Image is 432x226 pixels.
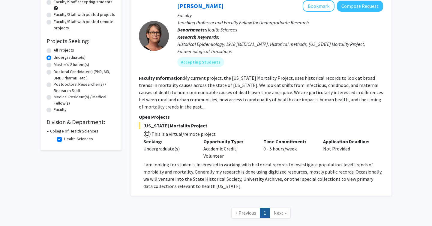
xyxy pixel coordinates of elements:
[199,138,259,159] div: Academic Credit, Volunteer
[259,138,319,159] div: 0 - 5 hours/week
[263,138,314,145] p: Time Commitment:
[270,208,290,218] a: Next Page
[54,19,115,31] label: Faculty/Staff with posted remote projects
[46,118,115,126] h2: Division & Department:
[46,37,115,45] h2: Projects Seeking:
[177,40,383,55] div: Historical Epidemiology, 1918 [MEDICAL_DATA], Historical methods, [US_STATE] Mortality Project, E...
[177,12,383,19] p: Faculty
[54,54,85,61] label: Undergraduate(s)
[54,69,115,81] label: Doctoral Candidate(s) (PhD, MD, DMD, PharmD, etc.)
[54,94,115,106] label: Medical Resident(s) / Medical Fellow(s)
[54,11,115,18] label: Faculty/Staff with posted projects
[139,75,383,110] fg-read-more: My current project, the [US_STATE] Mortality Project, uses historical records to look at broad tr...
[319,138,379,159] div: Not Provided
[177,57,224,67] mat-chip: Accepting Students
[139,113,383,120] p: Open Projects
[177,19,383,26] p: Teaching Professor and Faculty Fellow for Undergraduate Research
[203,138,254,145] p: Opportunity Type:
[260,208,270,218] a: 1
[50,128,98,134] h3: College of Health Sciences
[139,75,184,81] b: Faculty Information:
[54,81,115,94] label: Postdoctoral Researcher(s) / Research Staff
[143,161,383,190] p: I am looking for students interested in working with historical records to investigate population...
[235,210,256,216] span: « Previous
[232,208,260,218] a: Previous Page
[54,47,74,53] label: All Projects
[177,2,223,10] a: [PERSON_NAME]
[54,106,67,113] label: Faculty
[206,27,237,33] span: Health Sciences
[323,138,374,145] p: Application Deadline:
[274,210,286,216] span: Next »
[177,27,206,33] b: Departments:
[54,61,89,68] label: Master's Student(s)
[303,0,334,12] button: Add Carolyn Orbann to Bookmarks
[143,138,194,145] p: Seeking:
[151,131,216,137] span: This is a virtual/remote project
[143,145,194,152] div: Undergraduate(s)
[130,202,391,226] nav: Page navigation
[4,199,25,222] iframe: Chat
[64,136,93,142] label: Health Sciences
[177,34,220,40] b: Research Keywords:
[337,1,383,12] button: Compose Request to Carolyn Orbann
[139,122,383,129] span: [US_STATE] Mortality Project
